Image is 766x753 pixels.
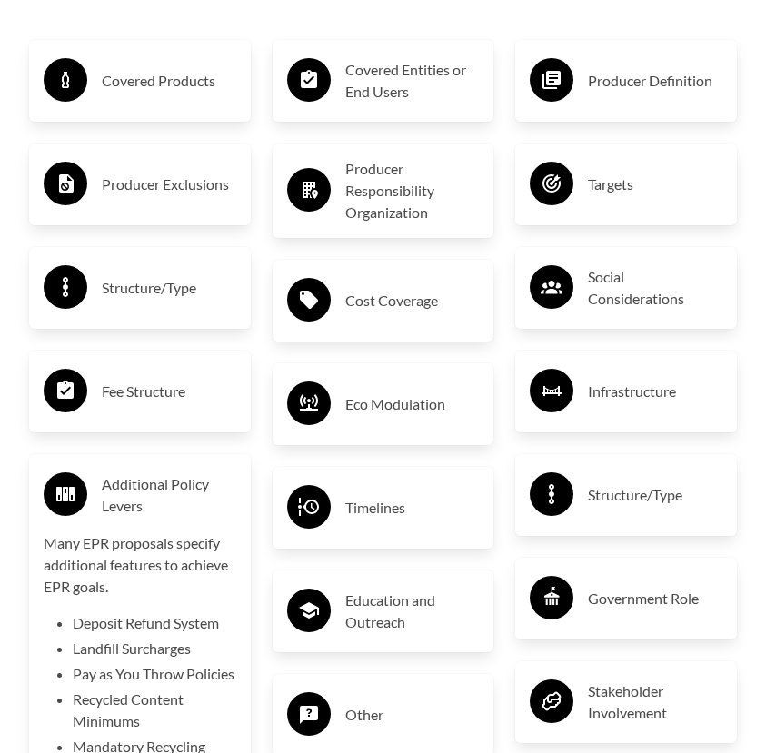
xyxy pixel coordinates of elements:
h3: Producer Responsibility Organization [345,158,480,223]
h3: Timelines [345,493,480,522]
h3: Additional Policy Levers [102,473,236,517]
h3: Cost Coverage [345,286,480,315]
h3: Stakeholder Involvement [588,680,722,724]
h3: Government Role [588,584,722,613]
h3: Covered Entities or End Users [345,59,480,103]
h3: Eco Modulation [345,390,480,419]
h3: Covered Products [102,66,236,95]
li: Recycled Content Minimums [73,689,236,732]
h3: Structure/Type [588,481,722,510]
h3: Social Considerations [588,266,722,310]
p: Many EPR proposals specify additional features to achieve EPR goals. [44,532,236,598]
h3: Infrastructure [588,377,722,406]
h3: Producer Exclusions [102,170,236,199]
h3: Fee Structure [102,377,236,406]
li: Deposit Refund System [73,612,236,634]
h3: Education and Outreach [345,590,480,633]
h3: Producer Definition [588,66,722,95]
h3: Targets [588,170,722,199]
li: Pay as You Throw Policies [73,663,236,685]
li: Landfill Surcharges [73,638,236,659]
h3: Structure/Type [102,273,236,302]
h3: Other [345,700,480,729]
